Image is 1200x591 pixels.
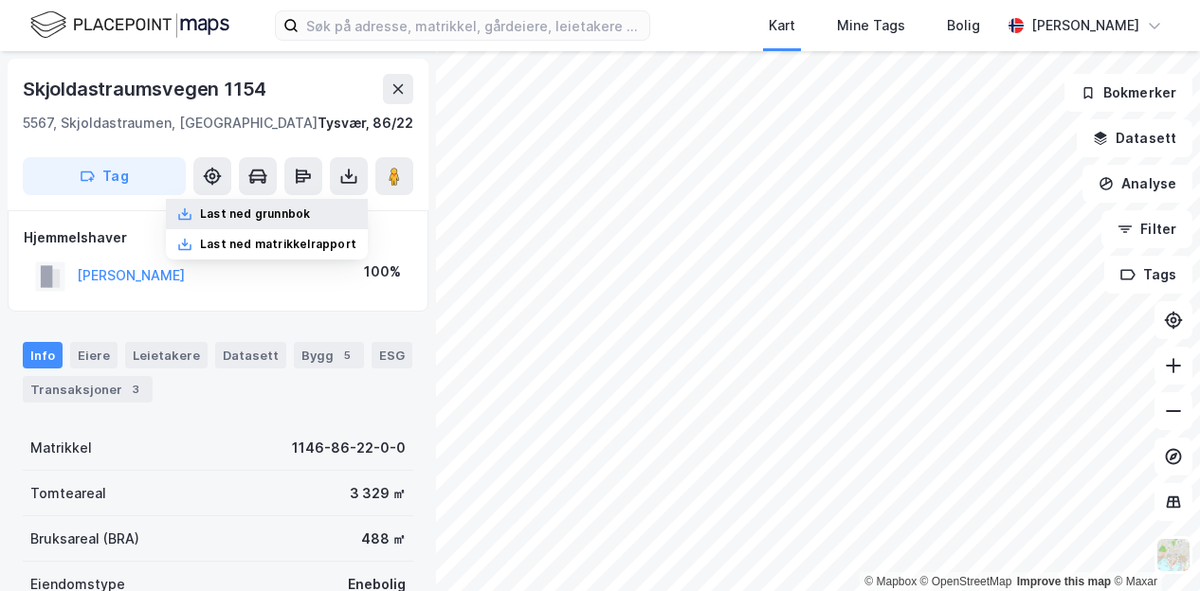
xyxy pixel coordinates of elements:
div: Skjoldastraumsvegen 1154 [23,74,270,104]
div: Bruksareal (BRA) [30,528,139,550]
button: Analyse [1082,165,1192,203]
div: 100% [364,260,401,283]
div: ESG [372,342,412,368]
div: 5567, Skjoldastraumen, [GEOGRAPHIC_DATA] [23,112,318,134]
div: Leietakere [125,342,208,368]
a: Mapbox [864,575,917,588]
div: Kart [769,14,795,37]
div: Last ned matrikkelrapport [200,237,356,252]
div: Hjemmelshaver [24,226,412,249]
div: Kontrollprogram for chat [1105,500,1200,591]
div: Tysvær, 86/22 [318,112,413,134]
div: Datasett [215,342,286,368]
div: 3 [126,380,145,399]
a: Improve this map [1017,575,1111,588]
a: OpenStreetMap [920,575,1012,588]
div: Bolig [947,14,980,37]
div: 5 [337,346,356,365]
div: 3 329 ㎡ [350,482,406,505]
button: Tags [1104,256,1192,294]
div: [PERSON_NAME] [1031,14,1139,37]
div: Bygg [294,342,364,368]
button: Bokmerker [1064,74,1192,112]
div: Tomteareal [30,482,106,505]
button: Datasett [1077,119,1192,157]
div: 488 ㎡ [361,528,406,550]
button: Tag [23,157,186,195]
div: Eiere [70,342,118,368]
div: Mine Tags [837,14,905,37]
div: Last ned grunnbok [200,206,310,222]
input: Søk på adresse, matrikkel, gårdeiere, leietakere eller personer [299,11,649,40]
img: logo.f888ab2527a4732fd821a326f86c7f29.svg [30,9,229,42]
button: Filter [1101,210,1192,248]
div: 1146-86-22-0-0 [292,437,406,459]
div: Info [23,342,63,368]
iframe: Chat Widget [1105,500,1200,591]
div: Matrikkel [30,437,92,459]
div: Transaksjoner [23,376,153,403]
